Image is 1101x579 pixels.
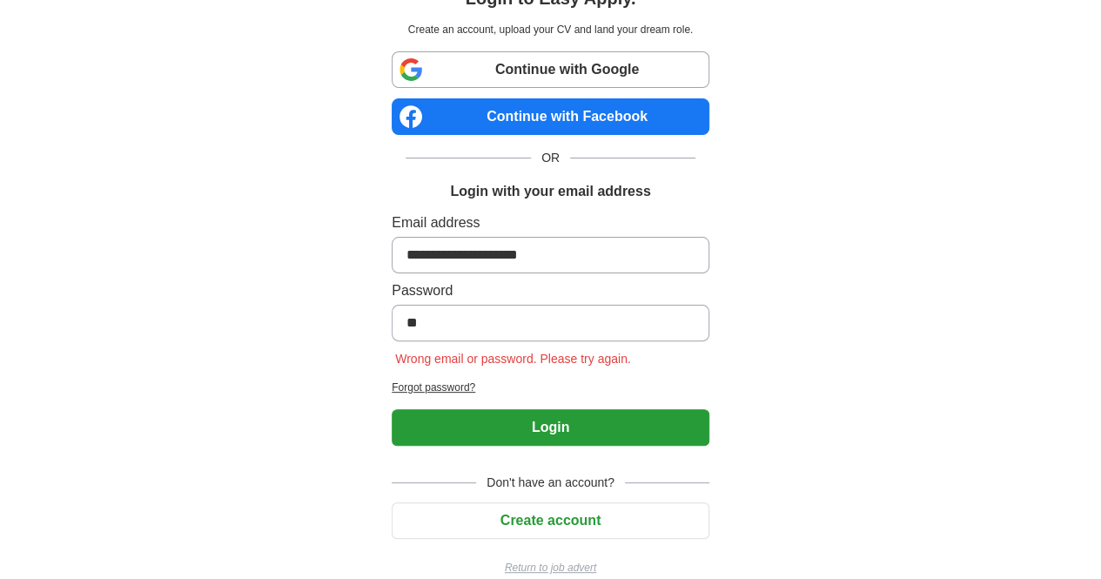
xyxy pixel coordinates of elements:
[392,380,709,395] a: Forgot password?
[531,149,570,167] span: OR
[392,560,709,576] a: Return to job advert
[392,212,709,233] label: Email address
[392,98,709,135] a: Continue with Facebook
[392,502,709,539] button: Create account
[395,22,706,37] p: Create an account, upload your CV and land your dream role.
[392,280,709,301] label: Password
[392,352,634,366] span: Wrong email or password. Please try again.
[450,181,650,202] h1: Login with your email address
[392,409,709,446] button: Login
[476,474,625,492] span: Don't have an account?
[392,51,709,88] a: Continue with Google
[392,513,709,528] a: Create account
